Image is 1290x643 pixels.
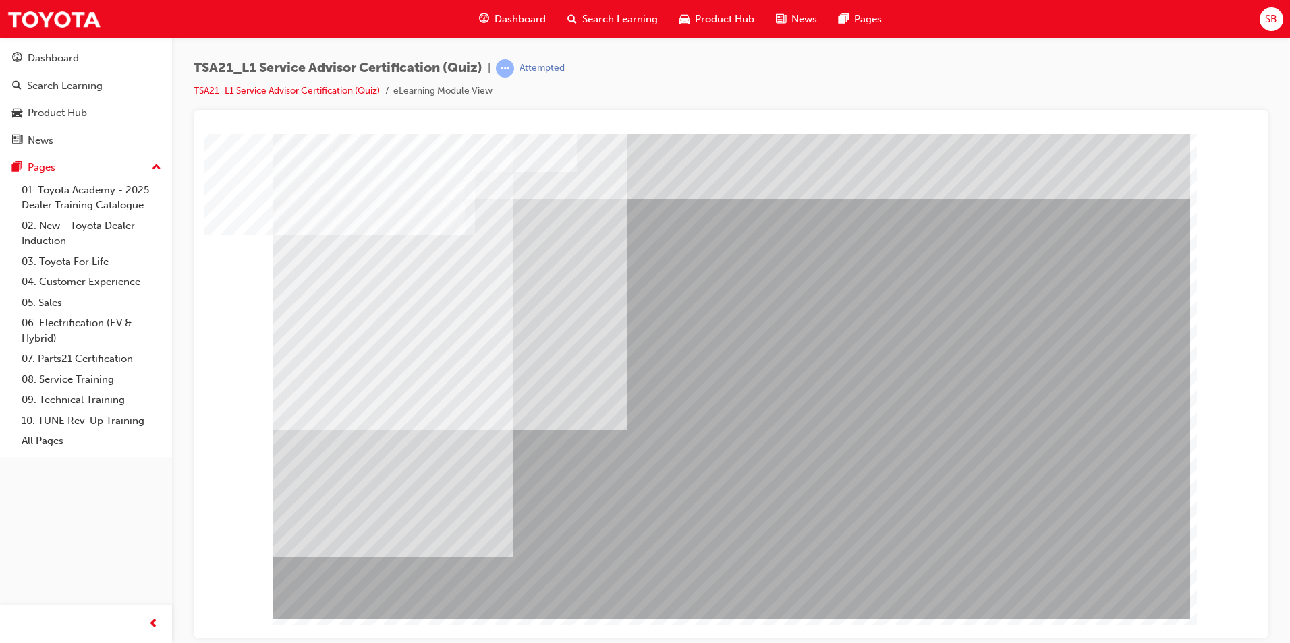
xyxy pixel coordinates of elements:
span: guage-icon [12,53,22,65]
span: guage-icon [479,11,489,28]
a: 01. Toyota Academy - 2025 Dealer Training Catalogue [16,180,167,216]
span: Pages [854,11,882,27]
div: News [28,133,53,148]
div: Pages [28,160,55,175]
a: 06. Electrification (EV & Hybrid) [16,313,167,348]
a: 05. Sales [16,293,167,313]
span: Search Learning [582,11,658,27]
button: DashboardSearch LearningProduct HubNews [5,43,167,155]
a: TSA21_L1 Service Advisor Certification (Quiz) [194,85,380,96]
a: car-iconProduct Hub [669,5,765,33]
button: Pages [5,155,167,180]
span: pages-icon [12,162,22,174]
img: Trak [7,4,101,34]
a: 08. Service Training [16,369,167,390]
span: up-icon [152,159,161,177]
span: Product Hub [695,11,754,27]
a: 09. Technical Training [16,390,167,410]
a: Search Learning [5,73,167,98]
span: car-icon [12,107,22,119]
div: Attempted [520,62,565,75]
span: learningRecordVerb_ATTEMPT-icon [496,59,514,78]
a: Product Hub [5,100,167,125]
button: SB [1260,7,1283,31]
a: 04. Customer Experience [16,272,167,293]
span: Dashboard [495,11,546,27]
div: Product Hub [28,105,87,121]
div: Dashboard [28,51,79,66]
span: TSA21_L1 Service Advisor Certification (Quiz) [194,61,482,76]
li: eLearning Module View [393,84,493,99]
a: 03. Toyota For Life [16,251,167,272]
div: Search Learning [27,78,103,94]
a: News [5,128,167,153]
span: News [791,11,817,27]
a: 10. TUNE Rev-Up Training [16,410,167,431]
span: news-icon [776,11,786,28]
a: 02. New - Toyota Dealer Induction [16,216,167,251]
a: 07. Parts21 Certification [16,348,167,369]
a: guage-iconDashboard [468,5,557,33]
span: SB [1265,11,1277,27]
span: news-icon [12,135,22,147]
span: car-icon [679,11,690,28]
a: search-iconSearch Learning [557,5,669,33]
a: news-iconNews [765,5,828,33]
a: pages-iconPages [828,5,893,33]
span: search-icon [12,80,22,92]
a: All Pages [16,431,167,452]
a: Dashboard [5,46,167,71]
span: search-icon [567,11,577,28]
span: | [488,61,490,76]
span: pages-icon [839,11,849,28]
span: prev-icon [148,616,159,633]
